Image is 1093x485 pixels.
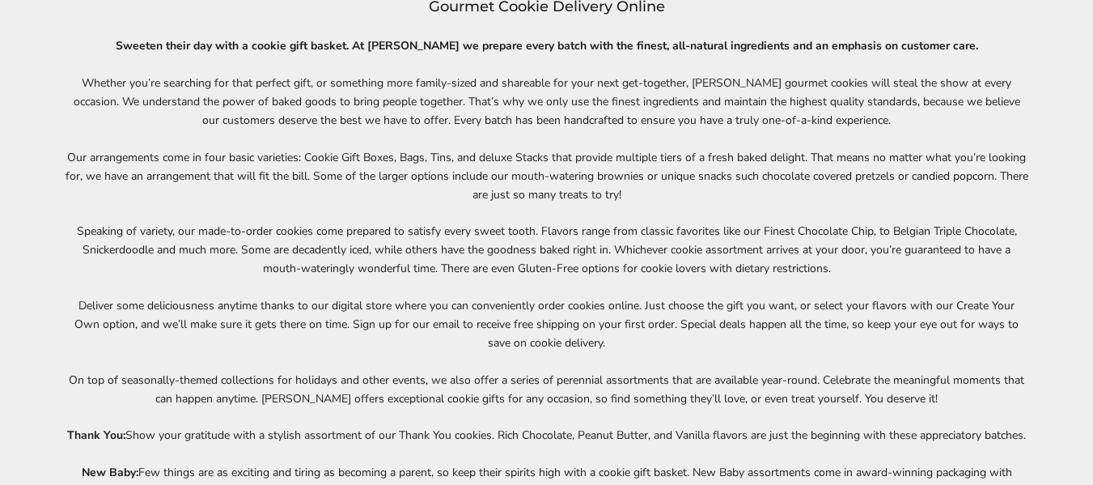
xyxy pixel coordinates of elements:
[65,426,1028,445] p: Show your gratitude with a stylish assortment of our Thank You cookies. Rich Chocolate, Peanut Bu...
[67,428,125,443] b: Thank You:
[82,465,138,480] b: New Baby:
[65,296,1028,352] p: Deliver some deliciousness anytime thanks to our digital store where you can conveniently order c...
[65,148,1028,204] p: Our arrangements come in four basic varieties: Cookie Gift Boxes, Bags, Tins, and deluxe Stacks t...
[65,371,1028,408] p: On top of seasonally-themed collections for holidays and other events, we also offer a series of ...
[65,74,1028,130] p: Whether you’re searching for that perfect gift, or something more family-sized and shareable for ...
[65,222,1028,278] p: Speaking of variety, our made-to-order cookies come prepared to satisfy every sweet tooth. Flavor...
[116,38,978,53] strong: Sweeten their day with a cookie gift basket. At [PERSON_NAME] we prepare every batch with the fin...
